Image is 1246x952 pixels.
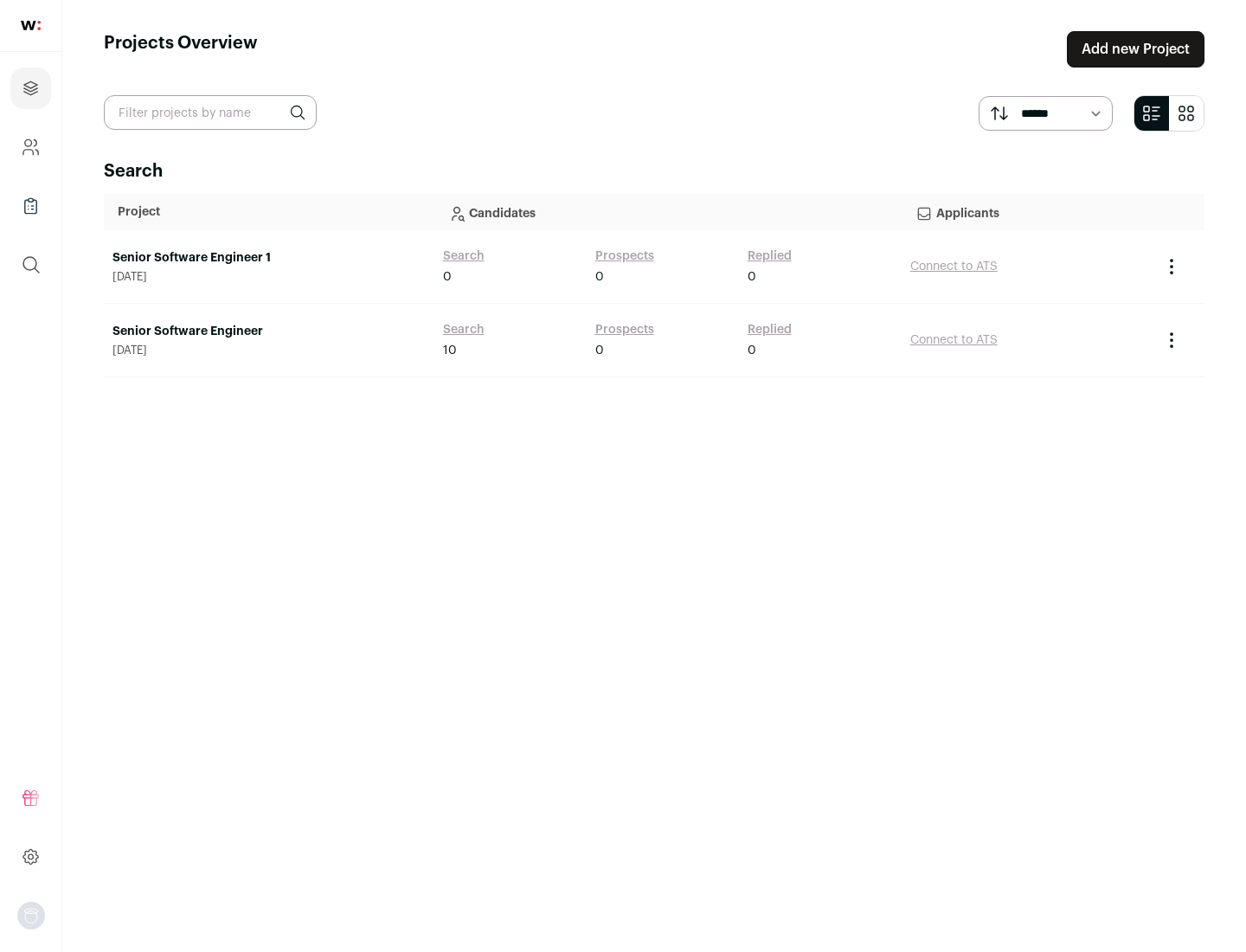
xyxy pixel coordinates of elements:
[595,268,604,286] span: 0
[748,321,792,338] a: Replied
[112,270,426,284] span: [DATE]
[118,203,421,221] p: Project
[448,195,888,229] p: Candidates
[1161,330,1182,351] button: Project Actions
[443,248,485,265] a: Search
[748,268,756,286] span: 0
[104,31,258,68] h1: Projects Overview
[748,248,792,265] a: Replied
[21,21,41,30] img: wellfound-shorthand-0d5821cbd27db2630d0214b213865d53afaa358527fdda9d0ea32b1df1b89c2c.svg
[112,249,426,267] a: Senior Software Engineer 1
[1067,31,1204,68] a: Add new Project
[17,902,45,929] img: nopic.png
[1161,256,1182,277] button: Project Actions
[10,68,51,109] a: Projects
[443,342,457,359] span: 10
[915,195,1139,229] p: Applicants
[595,248,654,265] a: Prospects
[443,321,485,338] a: Search
[595,321,654,338] a: Prospects
[10,126,51,168] a: Company and ATS Settings
[104,95,317,130] input: Filter projects by name
[104,159,1204,183] h2: Search
[748,342,756,359] span: 0
[10,185,51,227] a: Company Lists
[112,344,426,357] span: [DATE]
[443,268,452,286] span: 0
[112,323,426,340] a: Senior Software Engineer
[595,342,604,359] span: 0
[910,261,998,273] a: Connect to ATS
[17,902,45,929] button: Open dropdown
[910,334,998,346] a: Connect to ATS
